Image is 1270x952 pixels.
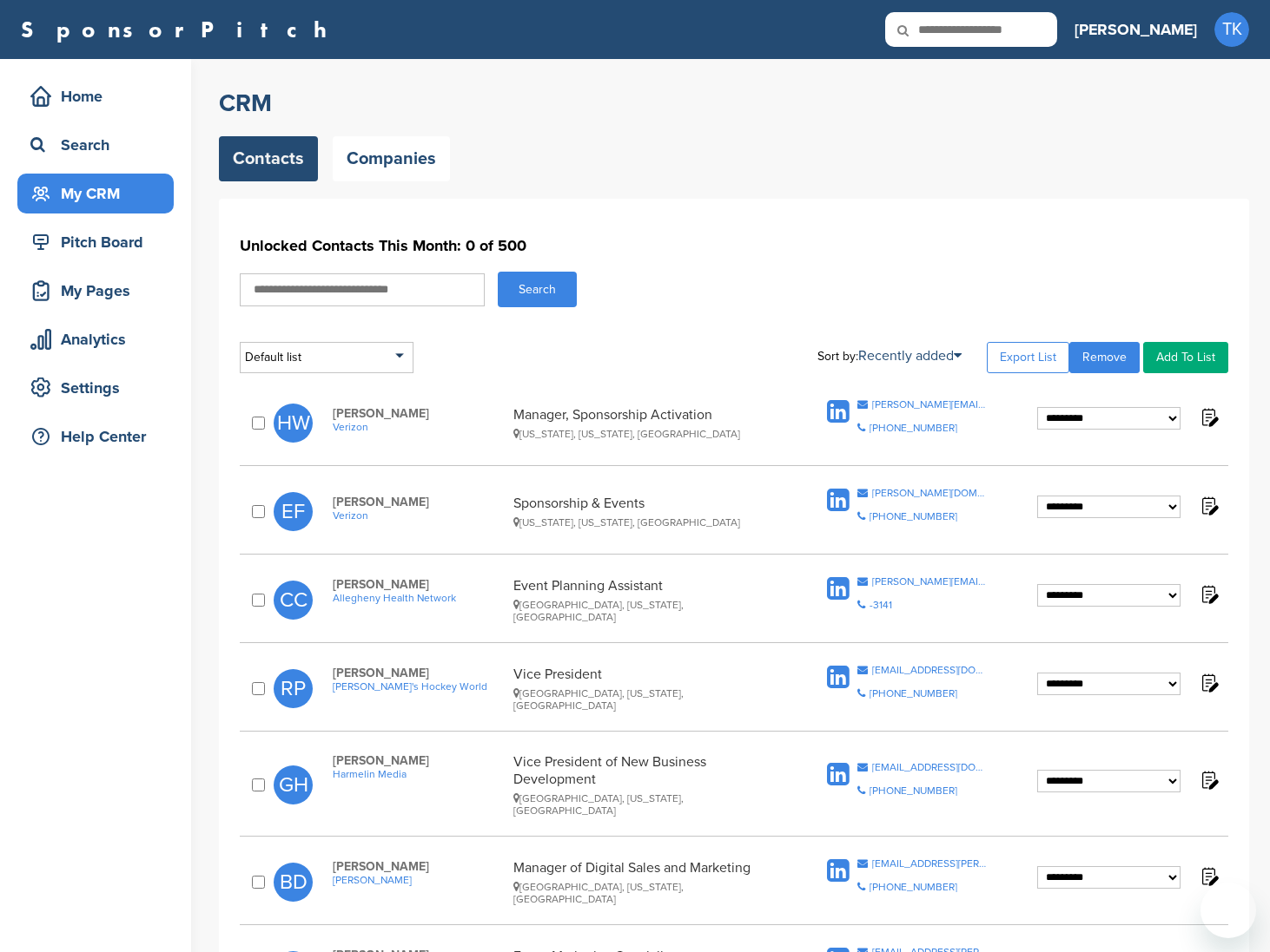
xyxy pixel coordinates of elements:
[1214,12,1249,47] span: TK
[1075,10,1197,49] a: [PERSON_NAME]
[1198,672,1220,693] img: Notes
[872,576,988,587] div: [PERSON_NAME][EMAIL_ADDRESS][PERSON_NAME][PERSON_NAME][DOMAIN_NAME]
[17,368,174,408] a: Settings
[274,863,313,902] span: BD
[1069,342,1140,373] a: Remove
[858,347,962,364] a: Recently added
[219,136,318,181] a: Contacts
[274,581,313,620] span: CC
[1198,583,1220,605] img: Notes
[333,666,504,680] span: [PERSON_NAME]
[26,324,174,355] div: Analytics
[513,666,783,712] div: Vice President
[274,492,313,531] span: EF
[333,406,504,421] span: [PERSON_NAME]
[870,511,957,522] div: [PHONE_NUMBER]
[274,669,313,708] span: RP
[26,372,174,404] div: Settings
[987,342,1069,373] a: Export List
[26,275,174,306] div: My Pages
[1198,769,1220,791] img: Notes
[872,665,988,675] div: [EMAIL_ADDRESS][DOMAIN_NAME]
[240,342,413,373] div: Default list
[1143,342,1228,373] a: Add To List
[513,599,783,623] div: [GEOGRAPHIC_DATA], [US_STATE], [GEOGRAPHIC_DATA]
[872,762,988,772] div: [EMAIL_ADDRESS][DOMAIN_NAME]
[513,406,783,440] div: Manager, Sponsorship Activation
[219,88,1249,119] h2: CRM
[513,495,783,529] div: Sponsorship & Events
[1201,883,1256,938] iframe: Button to launch messaging window
[498,272,577,307] button: Search
[870,688,957,699] div: [PHONE_NUMBER]
[872,488,988,498] div: [PERSON_NAME][DOMAIN_NAME][EMAIL_ADDRESS][PERSON_NAME][DOMAIN_NAME]
[513,881,783,905] div: [GEOGRAPHIC_DATA], [US_STATE], [GEOGRAPHIC_DATA]
[513,516,783,529] div: [US_STATE], [US_STATE], [GEOGRAPHIC_DATA]
[513,687,783,712] div: [GEOGRAPHIC_DATA], [US_STATE], [GEOGRAPHIC_DATA]
[1198,865,1220,887] img: Notes
[17,125,174,165] a: Search
[870,882,957,892] div: [PHONE_NUMBER]
[872,399,988,410] div: [PERSON_NAME][EMAIL_ADDRESS][PERSON_NAME][DOMAIN_NAME]
[333,753,504,768] span: [PERSON_NAME]
[26,421,174,452] div: Help Center
[333,592,504,604] a: Allegheny Health Network
[26,227,174,258] div: Pitch Board
[1198,495,1220,516] img: Notes
[870,600,892,610] div: -3141
[513,577,783,623] div: Event Planning Assistant
[333,768,504,780] a: Harmelin Media
[274,765,313,804] span: GH
[17,319,174,359] a: Analytics
[26,129,174,161] div: Search
[513,428,783,440] div: [US_STATE], [US_STATE], [GEOGRAPHIC_DATA]
[17,417,174,456] a: Help Center
[17,271,174,311] a: My Pages
[274,404,313,443] span: HW
[333,421,504,433] a: Verizon
[513,753,783,817] div: Vice President of New Business Development
[1198,406,1220,428] img: Notes
[333,577,504,592] span: [PERSON_NAME]
[17,174,174,213] a: My CRM
[240,230,1228,261] h1: Unlocked Contacts This Month: 0 of 500
[333,495,504,509] span: [PERSON_NAME]
[872,858,988,869] div: [EMAIL_ADDRESS][PERSON_NAME][DOMAIN_NAME]
[333,680,504,693] a: [PERSON_NAME]'s Hockey World
[26,178,174,209] div: My CRM
[817,349,962,363] div: Sort by:
[333,859,504,874] span: [PERSON_NAME]
[333,874,504,886] a: [PERSON_NAME]
[21,18,338,41] a: SponsorPitch
[333,509,504,522] a: Verizon
[870,423,957,433] div: [PHONE_NUMBER]
[17,222,174,262] a: Pitch Board
[870,785,957,796] div: [PHONE_NUMBER]
[513,792,783,817] div: [GEOGRAPHIC_DATA], [US_STATE], [GEOGRAPHIC_DATA]
[513,859,783,905] div: Manager of Digital Sales and Marketing
[17,76,174,116] a: Home
[26,81,174,112] div: Home
[333,136,450,181] a: Companies
[1075,17,1197,42] h3: [PERSON_NAME]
